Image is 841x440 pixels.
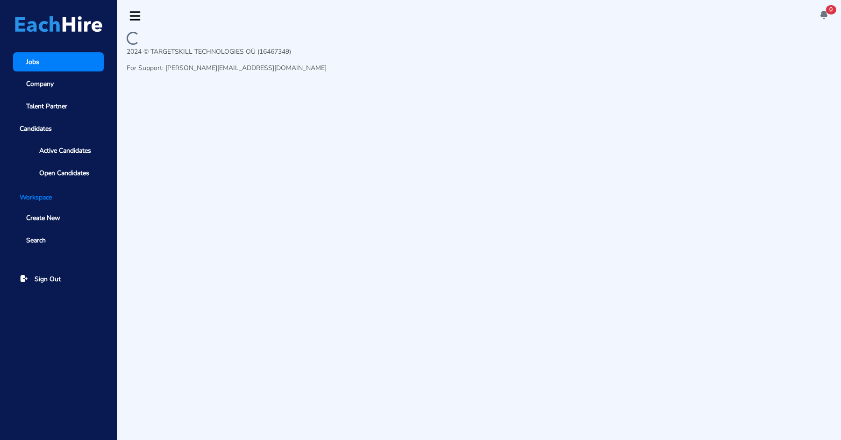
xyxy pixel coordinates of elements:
[13,231,104,250] a: Search
[26,141,104,160] a: Active Candidates
[819,10,829,22] a: 0
[39,146,91,156] span: Active Candidates
[127,63,327,73] p: For Support: [PERSON_NAME][EMAIL_ADDRESS][DOMAIN_NAME]
[35,274,61,284] span: Sign Out
[13,192,104,202] li: Workspace
[26,163,104,183] a: Open Candidates
[26,101,67,111] span: Talent Partner
[13,75,104,94] a: Company
[13,209,104,228] a: Create New
[127,47,327,57] p: 2024 © TARGETSKILL TECHNOLOGIES OÜ (16467349)
[826,5,836,14] span: 0
[13,52,104,71] a: Jobs
[13,97,104,116] a: Talent Partner
[39,168,89,178] span: Open Candidates
[26,213,60,223] span: Create New
[13,119,104,138] span: Candidates
[26,79,54,89] span: Company
[26,57,39,67] span: Jobs
[26,235,46,245] span: Search
[15,16,102,32] img: Logo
